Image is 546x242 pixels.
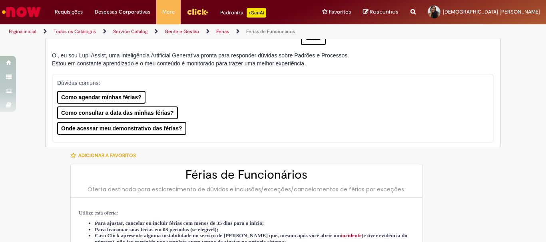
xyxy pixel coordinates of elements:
[216,28,229,35] a: Férias
[52,51,349,67] div: Oi, eu sou Lupi Assist, uma Inteligência Artificial Generativa pronta para responder dúvidas sobr...
[246,28,295,35] a: Férias de Funcionários
[113,28,147,35] a: Service Catalog
[220,8,266,18] div: Padroniza
[79,210,118,216] span: Utilize esta oferta:
[79,168,414,181] h2: Férias de Funcionários
[70,147,140,164] button: Adicionar a Favoritos
[162,8,175,16] span: More
[57,122,186,135] button: Onde acessar meu demonstrativo das férias?
[165,28,199,35] a: Gente e Gestão
[6,24,358,39] ul: Trilhas de página
[54,28,96,35] a: Todos os Catálogos
[247,8,266,18] p: +GenAi
[329,8,351,16] span: Favoritos
[341,232,362,238] a: incidente
[9,28,36,35] a: Página inicial
[1,4,42,20] img: ServiceNow
[78,152,136,159] span: Adicionar a Favoritos
[443,8,540,15] span: [DEMOGRAPHIC_DATA] [PERSON_NAME]
[187,6,208,18] img: click_logo_yellow_360x200.png
[57,91,145,104] button: Como agendar minhas férias?
[79,185,414,193] div: Oferta destinada para esclarecimento de dúvidas e inclusões/exceções/cancelamentos de férias por ...
[95,8,150,16] span: Despesas Corporativas
[370,8,399,16] span: Rascunhos
[363,8,399,16] a: Rascunhos
[95,220,264,226] span: Para ajustar, cancelar ou incluir férias com menos de 35 dias para o início;
[95,226,218,232] span: Para fracionar suas férias em 03 períodos (se elegível);
[55,8,83,16] span: Requisições
[57,106,178,119] button: Como consultar a data das minhas férias?
[57,79,482,87] p: Dúvidas comuns:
